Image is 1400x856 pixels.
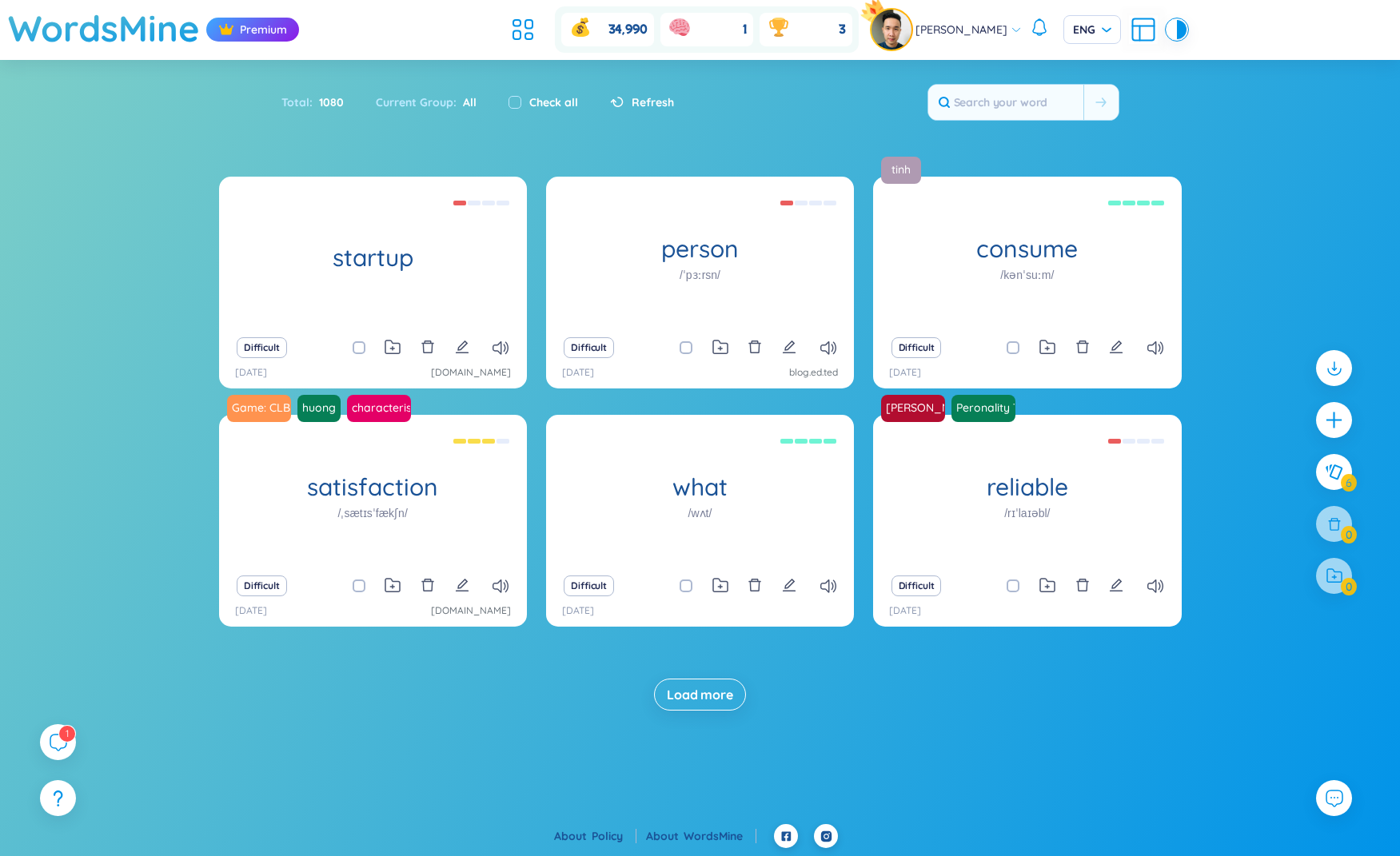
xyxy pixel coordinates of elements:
[1109,578,1123,592] span: edit
[748,578,762,592] span: delete
[748,340,762,354] span: delete
[881,157,927,184] a: tinh
[297,395,347,422] a: huong
[347,395,417,422] a: characteristic
[59,726,75,742] sup: 1
[743,21,747,38] span: 1
[360,86,493,119] div: Current Group :
[564,575,614,596] button: Difficult
[455,575,469,597] button: edit
[872,10,915,50] a: avatarpro
[219,472,527,500] h1: satisfaction
[646,827,756,845] div: About
[1109,340,1123,354] span: edit
[915,21,1007,38] span: [PERSON_NAME]
[421,578,435,592] span: delete
[879,400,947,416] a: [PERSON_NAME] :-)
[1324,410,1344,430] span: plus
[564,337,614,358] button: Difficult
[881,395,951,422] a: [PERSON_NAME] :-)
[889,365,921,380] p: [DATE]
[872,10,911,50] img: avatar
[879,161,923,177] a: tinh
[457,95,477,109] span: All
[592,829,636,843] a: Policy
[891,337,942,358] button: Difficult
[235,365,267,380] p: [DATE]
[951,395,1022,422] a: Peronality Traits Solvay
[66,727,69,739] span: 1
[1109,336,1123,359] button: edit
[1109,575,1123,597] button: edit
[455,578,469,592] span: edit
[789,365,838,380] a: blog.ed.ted
[782,575,796,597] button: edit
[431,365,511,380] a: [DOMAIN_NAME]
[684,829,756,843] a: WordsMine
[227,395,297,422] a: Game: CLB APPLE
[680,265,720,283] h1: /ˈpɜːrsn/
[1075,575,1090,597] button: delete
[345,400,413,416] a: characteristic
[225,400,293,416] a: Game: CLB APPLE
[431,603,511,619] a: [DOMAIN_NAME]
[529,94,578,111] label: Check all
[782,340,796,354] span: edit
[839,21,846,38] span: 3
[782,578,796,592] span: edit
[554,827,636,845] div: About
[296,400,342,416] a: huong
[1004,504,1050,521] h1: /rɪˈlaɪəbl/
[1075,578,1090,592] span: delete
[546,472,854,500] h1: what
[1075,340,1090,354] span: delete
[873,472,1181,500] h1: reliable
[237,337,287,358] button: Difficult
[1075,336,1090,359] button: delete
[562,365,594,380] p: [DATE]
[891,575,942,596] button: Difficult
[206,18,299,42] div: Premium
[688,504,712,521] h1: /wʌt/
[632,94,674,111] span: Refresh
[928,85,1083,120] input: Search your word
[873,234,1181,262] h1: consume
[219,243,527,271] h1: startup
[608,21,648,38] span: 34,990
[421,340,435,354] span: delete
[455,336,469,359] button: edit
[455,340,469,354] span: edit
[281,86,360,119] div: Total :
[950,400,1017,416] a: Peronality Traits Solvay
[1000,265,1054,283] h1: /kənˈsuːm/
[782,336,796,359] button: edit
[667,686,733,703] span: Load more
[237,575,287,596] button: Difficult
[313,94,344,111] span: 1080
[546,234,854,262] h1: person
[421,575,435,597] button: delete
[889,603,921,619] p: [DATE]
[562,603,594,619] p: [DATE]
[1073,22,1111,38] span: ENG
[218,22,234,38] img: crown icon
[235,603,267,619] p: [DATE]
[338,504,408,521] h1: /ˌsætɪsˈfækʃn/
[654,679,746,711] button: Load more
[421,336,435,359] button: delete
[748,575,762,597] button: delete
[748,336,762,359] button: delete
